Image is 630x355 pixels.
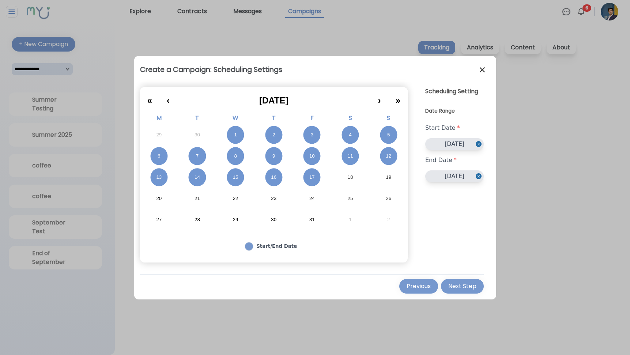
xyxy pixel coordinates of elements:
[254,188,293,209] button: October 23, 2025
[478,65,487,74] img: Close
[369,188,408,209] button: October 26, 2025
[309,153,315,159] abbr: October 10, 2025
[476,138,484,150] button: Close
[387,216,390,223] abbr: November 2, 2025
[178,124,216,146] button: September 30, 2025
[476,170,484,182] button: Close
[234,153,237,159] abbr: October 8, 2025
[331,167,370,188] button: October 18, 2025
[254,167,293,188] button: October 16, 2025
[387,132,390,138] abbr: October 5, 2025
[156,132,162,138] abbr: September 29, 2025
[293,209,331,230] button: October 31, 2025
[425,118,484,138] div: Start Date
[216,124,255,146] button: October 1, 2025
[407,282,431,291] div: Previous
[348,174,353,181] abbr: October 18, 2025
[293,167,331,188] button: October 17, 2025
[425,87,484,107] div: Scheduling Setting
[386,174,391,181] abbr: October 19, 2025
[369,146,408,167] button: October 12, 2025
[156,216,162,223] abbr: October 27, 2025
[254,146,293,167] button: October 9, 2025
[216,209,255,230] button: October 29, 2025
[387,114,390,122] abbr: Sunday
[386,195,391,202] abbr: October 26, 2025
[331,146,370,167] button: October 11, 2025
[195,216,200,223] abbr: October 28, 2025
[259,95,288,105] span: [DATE]
[386,153,391,159] abbr: October 12, 2025
[140,188,178,209] button: October 20, 2025
[195,195,200,202] abbr: October 21, 2025
[140,209,178,230] button: October 27, 2025
[388,90,408,106] button: »
[441,279,484,294] button: Next Step
[233,195,238,202] abbr: October 22, 2025
[234,132,237,138] abbr: October 1, 2025
[156,195,162,202] abbr: October 20, 2025
[196,153,199,159] abbr: October 7, 2025
[140,124,178,146] button: September 29, 2025
[159,90,177,106] button: ‹
[293,124,331,146] button: October 3, 2025
[369,124,408,146] button: October 5, 2025
[311,132,313,138] abbr: October 3, 2025
[178,188,216,209] button: October 21, 2025
[369,167,408,188] button: October 19, 2025
[331,209,370,230] button: November 1, 2025
[216,167,255,188] button: October 15, 2025
[348,195,353,202] abbr: October 25, 2025
[371,90,388,106] button: ›
[310,114,314,122] abbr: Friday
[272,153,275,159] abbr: October 9, 2025
[271,174,276,181] abbr: October 16, 2025
[399,279,438,294] button: Previous
[272,132,275,138] abbr: October 2, 2025
[140,90,159,106] button: «
[271,195,276,202] abbr: October 23, 2025
[331,188,370,209] button: October 25, 2025
[195,174,200,181] abbr: October 14, 2025
[178,209,216,230] button: October 28, 2025
[140,65,484,75] h2: Create a Campaign: Scheduling Settings
[425,170,484,182] button: [DATE]
[256,243,297,250] div: Start/End Date
[425,107,484,118] div: Date Range
[293,146,331,167] button: October 10, 2025
[425,138,484,150] button: [DATE]
[293,188,331,209] button: October 24, 2025
[156,114,162,122] abbr: Monday
[216,188,255,209] button: October 22, 2025
[156,174,162,181] abbr: October 13, 2025
[177,90,371,106] button: [DATE]
[448,282,476,291] div: Next Step
[349,132,351,138] abbr: October 4, 2025
[178,167,216,188] button: October 14, 2025
[233,174,238,181] abbr: October 15, 2025
[425,150,484,170] div: End Date
[272,114,276,122] abbr: Thursday
[158,153,160,159] abbr: October 6, 2025
[349,114,352,122] abbr: Saturday
[309,174,315,181] abbr: October 17, 2025
[195,114,199,122] abbr: Tuesday
[254,209,293,230] button: October 30, 2025
[140,167,178,188] button: October 13, 2025
[216,146,255,167] button: October 8, 2025
[309,195,315,202] abbr: October 24, 2025
[271,216,276,223] abbr: October 30, 2025
[348,153,353,159] abbr: October 11, 2025
[349,216,351,223] abbr: November 1, 2025
[233,114,238,122] abbr: Wednesday
[233,216,238,223] abbr: October 29, 2025
[309,216,315,223] abbr: October 31, 2025
[331,124,370,146] button: October 4, 2025
[178,146,216,167] button: October 7, 2025
[140,146,178,167] button: October 6, 2025
[369,209,408,230] button: November 2, 2025
[195,132,200,138] abbr: September 30, 2025
[254,124,293,146] button: October 2, 2025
